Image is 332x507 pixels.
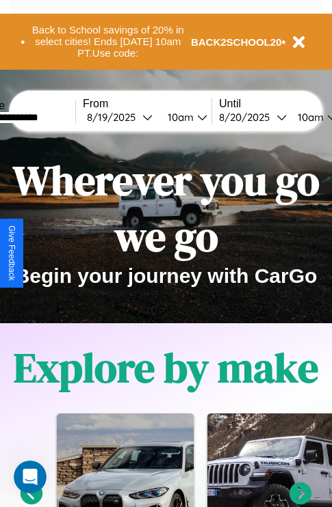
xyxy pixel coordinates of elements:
[219,111,277,124] div: 8 / 20 / 2025
[83,110,157,124] button: 8/19/2025
[7,225,16,281] div: Give Feedback
[191,36,282,48] b: BACK2SCHOOL20
[83,98,212,110] label: From
[291,111,327,124] div: 10am
[14,340,318,396] h1: Explore by make
[25,20,191,63] button: Back to School savings of 20% in select cities! Ends [DATE] 10am PT.Use code:
[157,110,212,124] button: 10am
[14,461,47,493] iframe: Intercom live chat
[161,111,197,124] div: 10am
[87,111,142,124] div: 8 / 19 / 2025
